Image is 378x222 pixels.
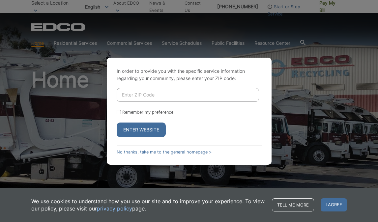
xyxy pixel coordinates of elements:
[122,110,173,115] label: Remember my preference
[117,88,259,102] input: Enter ZIP Code
[321,198,347,211] span: I agree
[31,198,265,212] p: We use cookies to understand how you use our site and to improve your experience. To view our pol...
[272,198,314,211] a: Tell me more
[117,68,262,82] p: In order to provide you with the specific service information regarding your community, please en...
[97,205,132,212] a: privacy policy
[117,150,212,154] a: No thanks, take me to the general homepage >
[117,123,166,137] button: Enter Website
